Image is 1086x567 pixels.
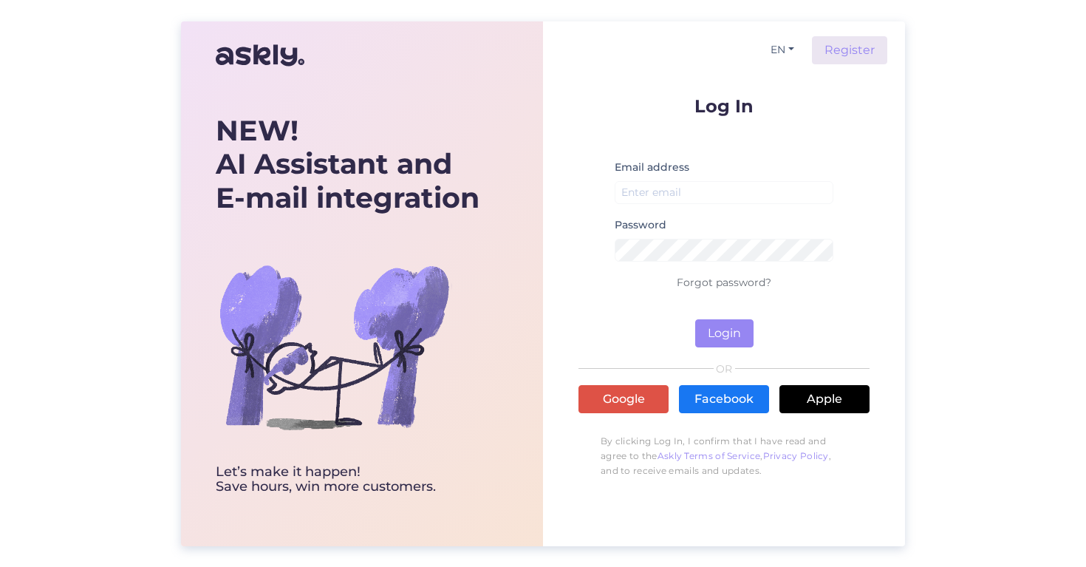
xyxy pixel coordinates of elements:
input: Enter email [615,181,833,204]
label: Password [615,217,666,233]
a: Facebook [679,385,769,413]
button: Login [695,319,754,347]
span: OR [714,364,735,374]
img: Askly [216,38,304,73]
a: Forgot password? [677,276,771,289]
a: Privacy Policy [763,450,829,461]
img: bg-askly [216,228,452,465]
button: EN [765,39,800,61]
label: Email address [615,160,689,175]
p: By clicking Log In, I confirm that I have read and agree to the , , and to receive emails and upd... [578,427,870,486]
a: Apple [779,385,870,413]
div: Let’s make it happen! Save hours, win more customers. [216,465,479,495]
div: AI Assistant and E-mail integration [216,114,479,215]
b: NEW! [216,113,298,148]
a: Register [812,36,887,64]
a: Askly Terms of Service [658,450,761,461]
a: Google [578,385,669,413]
p: Log In [578,97,870,115]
